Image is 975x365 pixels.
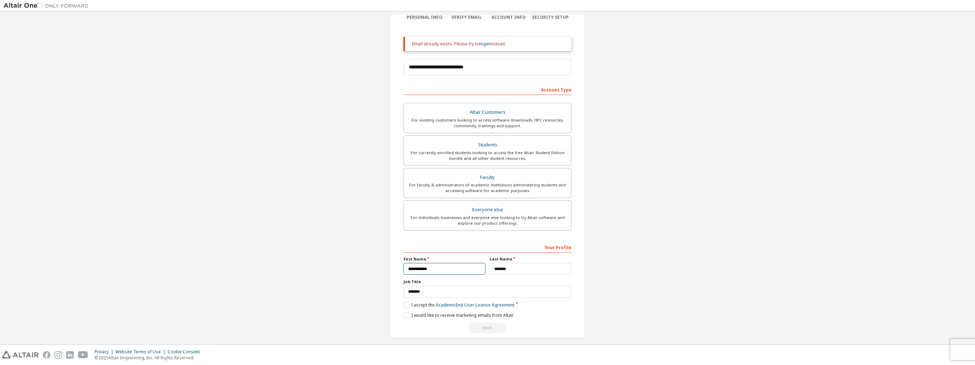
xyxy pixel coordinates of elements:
[95,349,115,355] div: Privacy
[404,322,571,333] div: Email already exists
[404,312,514,318] label: I would like to receive marketing emails from Altair
[55,351,62,359] img: instagram.svg
[408,150,567,161] div: For currently enrolled students looking to access the free Altair Student Edition bundle and all ...
[408,173,567,182] div: Faculty
[408,205,567,215] div: Everyone else
[487,15,530,20] div: Account Info
[436,302,514,308] a: Academic End-User License Agreement
[115,349,168,355] div: Website Terms of Use
[404,241,571,253] div: Your Profile
[66,351,74,359] img: linkedin.svg
[168,349,204,355] div: Cookie Consent
[4,2,92,9] img: Altair One
[404,256,485,262] label: First Name
[78,351,88,359] img: youtube.svg
[43,351,50,359] img: facebook.svg
[408,182,567,193] div: For faculty & administrators of academic institutions administering students and accessing softwa...
[404,279,571,285] label: Job Title
[404,302,514,308] label: I accept the
[408,117,567,129] div: For existing customers looking to access software downloads, HPC resources, community, trainings ...
[412,41,566,47] div: Email already exists. Please try to instead.
[490,256,571,262] label: Last Name
[446,15,488,20] div: Verify Email
[404,84,571,95] div: Account Type
[408,215,567,226] div: For individuals, businesses and everyone else looking to try Altair software and explore our prod...
[2,351,39,359] img: altair_logo.svg
[479,41,490,47] a: login
[530,15,572,20] div: Security Setup
[408,140,567,150] div: Students
[95,355,204,361] p: © 2025 Altair Engineering, Inc. All Rights Reserved.
[404,15,446,20] div: Personal Info
[408,107,567,117] div: Altair Customers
